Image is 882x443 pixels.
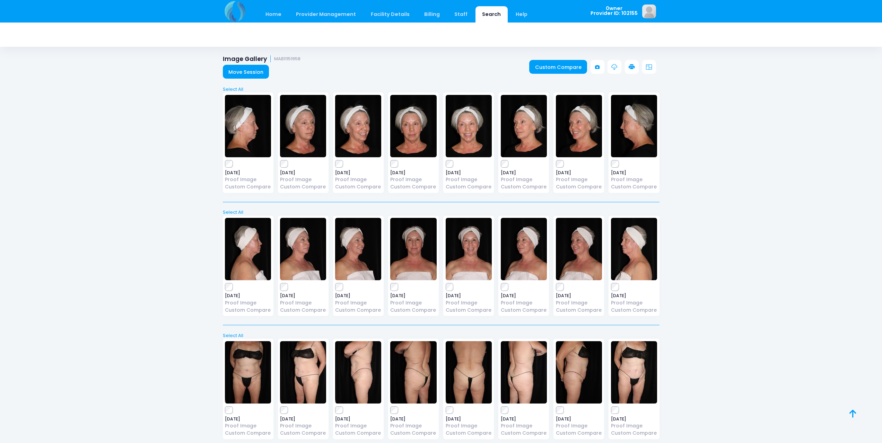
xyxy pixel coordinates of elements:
a: Custom Compare [335,183,381,191]
a: Custom Compare [611,183,657,191]
img: image [335,95,381,157]
span: [DATE] [335,417,381,421]
a: Proof Image [225,299,271,307]
span: [DATE] [335,294,381,298]
img: image [611,341,657,404]
a: Proof Image [390,422,436,429]
a: Proof Image [390,299,436,307]
a: Proof Image [611,176,657,183]
a: Help [509,6,534,23]
a: Proof Image [225,176,271,183]
span: [DATE] [556,417,602,421]
a: Custom Compare [390,183,436,191]
img: image [446,218,492,280]
a: Proof Image [335,176,381,183]
span: [DATE] [225,417,271,421]
span: [DATE] [390,294,436,298]
span: [DATE] [280,294,326,298]
a: Custom Compare [280,307,326,314]
a: Custom Compare [556,429,602,437]
a: Custom Compare [390,307,436,314]
span: [DATE] [280,417,326,421]
img: image [335,218,381,280]
a: Custom Compare [280,183,326,191]
img: image [280,95,326,157]
img: image [225,218,271,280]
span: [DATE] [556,171,602,175]
a: Custom Compare [446,429,492,437]
a: Billing [417,6,446,23]
img: image [446,341,492,404]
a: Custom Compare [335,429,381,437]
a: Custom Compare [501,429,547,437]
a: Custom Compare [225,429,271,437]
a: Custom Compare [390,429,436,437]
a: Proof Image [446,422,492,429]
img: image [446,95,492,157]
a: Custom Compare [225,183,271,191]
img: image [280,218,326,280]
span: [DATE] [611,417,657,421]
span: [DATE] [225,294,271,298]
a: Proof Image [280,176,326,183]
a: Select All [220,332,662,339]
a: Proof Image [501,176,547,183]
span: [DATE] [390,417,436,421]
img: image [501,218,547,280]
a: Proof Image [335,422,381,429]
a: Staff [448,6,474,23]
a: Proof Image [280,299,326,307]
img: image [556,341,602,404]
a: Home [259,6,288,23]
a: Custom Compare [280,429,326,437]
span: [DATE] [446,294,492,298]
img: image [280,341,326,404]
span: [DATE] [501,417,547,421]
a: Proof Image [390,176,436,183]
a: Provider Management [289,6,363,23]
img: image [642,5,656,18]
img: image [335,341,381,404]
a: Proof Image [556,299,602,307]
a: Move Session [223,65,269,79]
a: Proof Image [501,422,547,429]
img: image [390,341,436,404]
span: [DATE] [280,171,326,175]
img: image [556,218,602,280]
a: Select All [220,86,662,93]
span: [DATE] [225,171,271,175]
a: Custom Compare [556,183,602,191]
a: Custom Compare [446,307,492,314]
a: Proof Image [225,422,271,429]
a: Select All [220,209,662,216]
a: Custom Compare [556,307,602,314]
a: Proof Image [501,299,547,307]
a: Custom Compare [335,307,381,314]
img: image [225,341,271,404]
a: Facility Details [364,6,416,23]
img: image [501,341,547,404]
h1: Image Gallery [223,55,301,63]
img: image [390,95,436,157]
img: image [611,95,657,157]
a: Proof Image [335,299,381,307]
img: image [556,95,602,157]
small: MAB11151958 [274,56,300,62]
a: Search [475,6,508,23]
span: 0wner Provider ID: 102155 [591,6,638,16]
a: Proof Image [446,176,492,183]
span: [DATE] [390,171,436,175]
img: image [611,218,657,280]
a: Custom Compare [529,60,587,74]
a: Custom Compare [611,429,657,437]
a: Proof Image [556,176,602,183]
a: Custom Compare [446,183,492,191]
a: Custom Compare [501,307,547,314]
span: [DATE] [335,171,381,175]
a: Proof Image [280,422,326,429]
a: Proof Image [611,422,657,429]
span: [DATE] [446,171,492,175]
a: Custom Compare [611,307,657,314]
span: [DATE] [501,294,547,298]
img: image [501,95,547,157]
